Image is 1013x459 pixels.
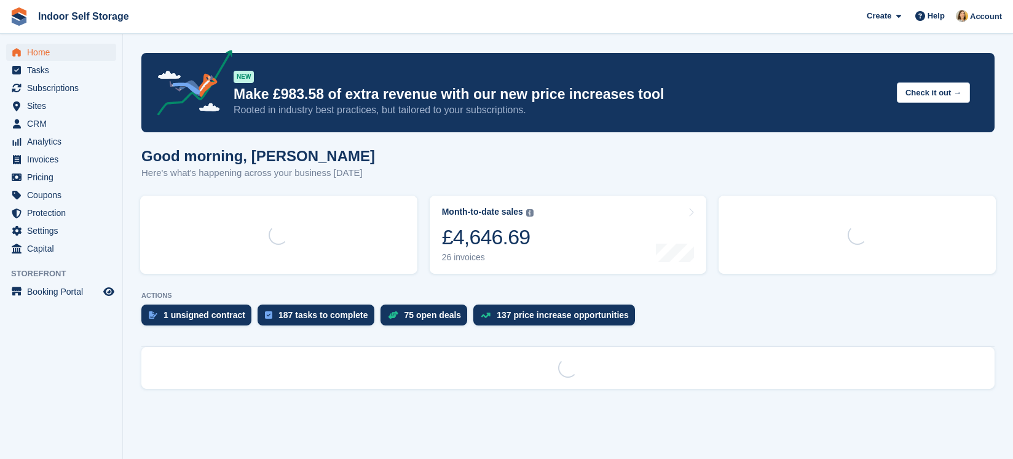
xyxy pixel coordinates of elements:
p: ACTIONS [141,292,995,300]
p: Make £983.58 of extra revenue with our new price increases tool [234,86,887,103]
a: menu [6,204,116,222]
span: Analytics [27,133,101,150]
a: 1 unsigned contract [141,305,258,332]
img: price_increase_opportunities-93ffe204e8149a01c8c9dc8f82e8f89637d9d84a8eef4429ea346261dce0b2c0.svg [481,313,491,318]
img: stora-icon-8386f47178a22dfd0bd8f6a31ec36ba5ce8667c1dd55bd0f319d3a0aa187defe.svg [10,7,28,26]
div: £4,646.69 [442,225,534,250]
a: Month-to-date sales £4,646.69 26 invoices [430,196,707,274]
a: menu [6,79,116,97]
a: menu [6,115,116,132]
div: 75 open deals [404,310,462,320]
span: Subscriptions [27,79,101,97]
img: task-75834270c22a3079a89374b754ae025e5fb1db73e45f91037f5363f120a921f8.svg [265,311,272,319]
span: Settings [27,222,101,239]
a: menu [6,151,116,168]
span: Capital [27,240,101,257]
h1: Good morning, [PERSON_NAME] [141,148,375,164]
p: Here's what's happening across your business [DATE] [141,166,375,180]
img: deal-1b604bf984904fb50ccaf53a9ad4b4a5d6e5aea283cecdc64d6e3604feb123c2.svg [388,311,398,319]
a: Preview store [101,284,116,299]
img: price-adjustments-announcement-icon-8257ccfd72463d97f412b2fc003d46551f7dbcb40ab6d574587a9cd5c0d94... [147,50,233,120]
span: Tasks [27,62,101,79]
span: Storefront [11,268,122,280]
a: Indoor Self Storage [33,6,134,26]
span: Account [970,10,1002,23]
span: Help [928,10,945,22]
div: 26 invoices [442,252,534,263]
a: 187 tasks to complete [258,305,380,332]
img: Emma Higgins [956,10,968,22]
span: Create [867,10,891,22]
span: Sites [27,97,101,114]
div: 137 price increase opportunities [497,310,629,320]
img: icon-info-grey-7440780725fd019a000dd9b08b2336e03edf1995a4989e88bcd33f0948082b44.svg [526,209,534,217]
a: 75 open deals [380,305,474,332]
a: menu [6,62,116,79]
a: menu [6,44,116,61]
a: 137 price increase opportunities [473,305,641,332]
div: 1 unsigned contract [164,310,245,320]
span: Home [27,44,101,61]
span: Invoices [27,151,101,168]
span: Pricing [27,169,101,186]
p: Rooted in industry best practices, but tailored to your subscriptions. [234,103,887,117]
a: menu [6,222,116,239]
a: menu [6,240,116,257]
span: CRM [27,115,101,132]
a: menu [6,97,116,114]
span: Coupons [27,186,101,204]
span: Booking Portal [27,283,101,300]
button: Check it out → [897,82,970,103]
div: Month-to-date sales [442,207,523,217]
a: menu [6,186,116,204]
a: menu [6,133,116,150]
span: Protection [27,204,101,222]
div: 187 tasks to complete [278,310,368,320]
a: menu [6,169,116,186]
a: menu [6,283,116,300]
img: contract_signature_icon-13c848040528278c33f63329250d36e43548de30e8caae1d1a13099fd9432cc5.svg [149,311,157,319]
div: NEW [234,71,254,83]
